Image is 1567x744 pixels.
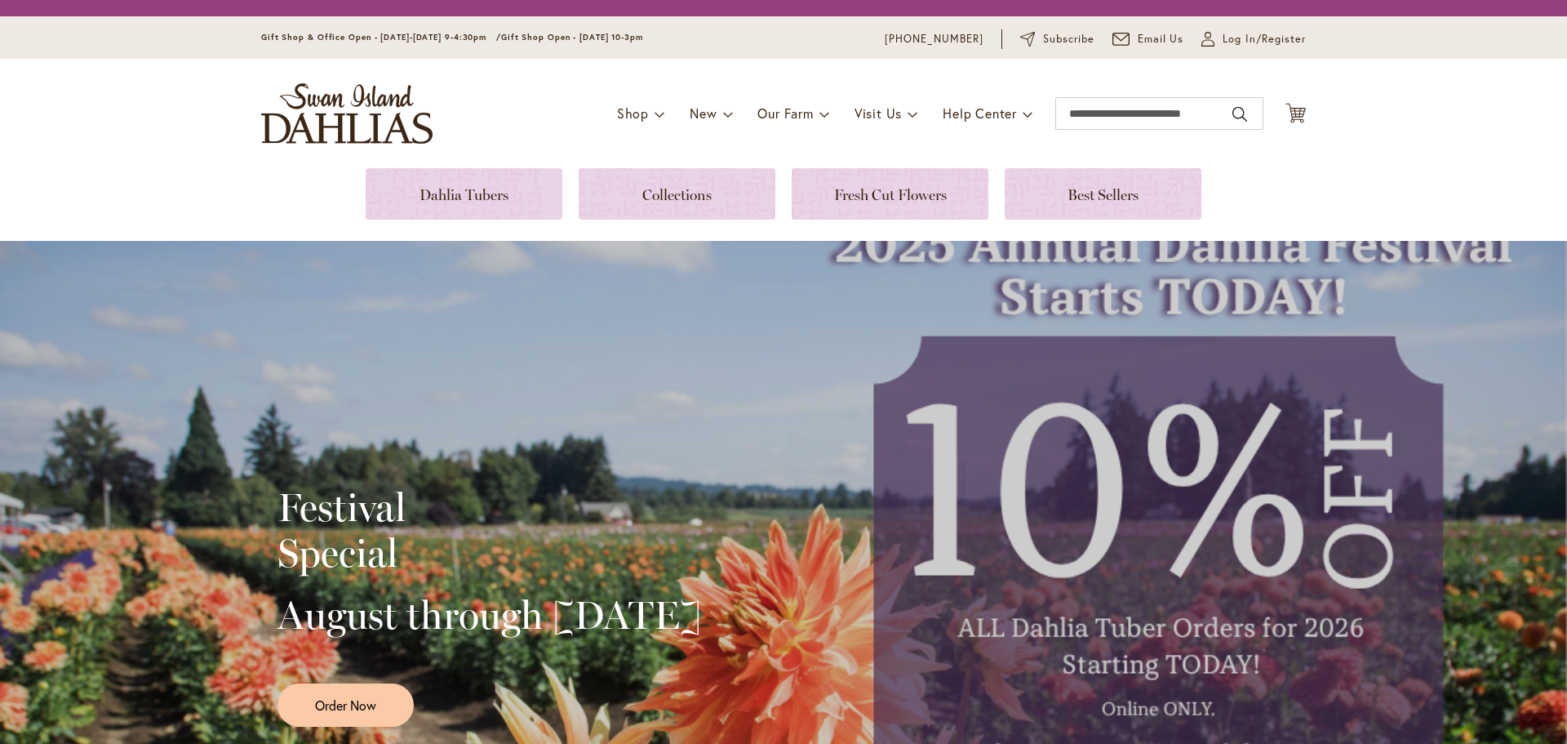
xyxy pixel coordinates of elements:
span: Shop [617,105,649,122]
span: Subscribe [1043,31,1094,47]
h2: August through [DATE] [277,592,701,638]
span: Log In/Register [1223,31,1306,47]
a: [PHONE_NUMBER] [885,31,983,47]
span: Gift Shop & Office Open - [DATE]-[DATE] 9-4:30pm / [261,32,501,42]
button: Search [1232,101,1247,127]
span: New [690,105,717,122]
a: Log In/Register [1201,31,1306,47]
a: Order Now [277,684,414,727]
h2: Festival Special [277,484,701,576]
span: Our Farm [757,105,813,122]
a: store logo [261,83,433,144]
span: Visit Us [855,105,902,122]
span: Email Us [1138,31,1184,47]
span: Order Now [315,696,376,715]
span: Help Center [943,105,1017,122]
a: Email Us [1112,31,1184,47]
a: Subscribe [1020,31,1094,47]
span: Gift Shop Open - [DATE] 10-3pm [501,32,643,42]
